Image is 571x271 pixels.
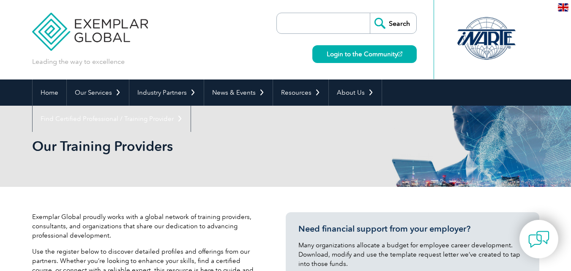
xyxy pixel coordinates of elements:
a: Industry Partners [129,79,204,106]
p: Leading the way to excellence [32,57,125,66]
a: Home [33,79,66,106]
a: Resources [273,79,328,106]
a: Find Certified Professional / Training Provider [33,106,191,132]
h2: Our Training Providers [32,140,387,153]
img: contact-chat.png [528,229,549,250]
a: About Us [329,79,382,106]
h3: Need financial support from your employer? [298,224,527,234]
input: Search [370,13,416,33]
img: open_square.png [398,52,402,56]
p: Exemplar Global proudly works with a global network of training providers, consultants, and organ... [32,212,260,240]
p: Many organizations allocate a budget for employee career development. Download, modify and use th... [298,241,527,268]
a: Our Services [67,79,129,106]
a: Login to the Community [312,45,417,63]
img: en [558,3,568,11]
a: News & Events [204,79,273,106]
